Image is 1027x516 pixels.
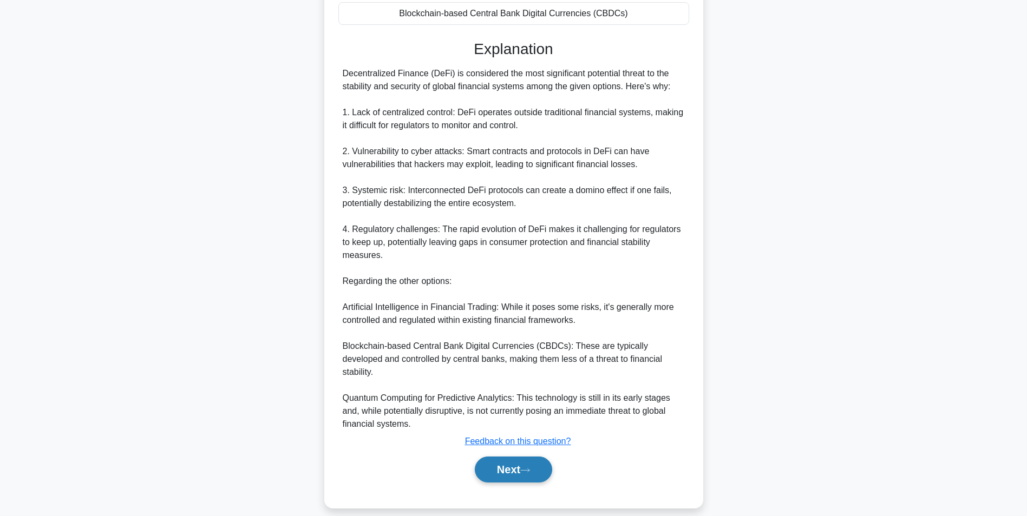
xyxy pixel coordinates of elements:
[465,436,571,446] a: Feedback on this question?
[343,67,685,431] div: Decentralized Finance (DeFi) is considered the most significant potential threat to the stability...
[345,40,683,58] h3: Explanation
[475,457,552,482] button: Next
[338,2,689,25] div: Blockchain-based Central Bank Digital Currencies (CBDCs)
